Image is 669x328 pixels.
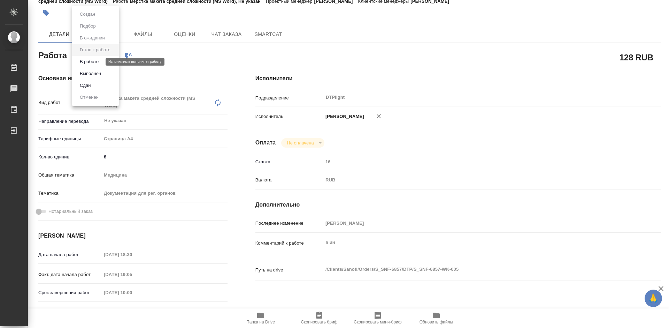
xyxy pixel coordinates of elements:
[78,10,97,18] button: Создан
[78,22,98,30] button: Подбор
[78,46,113,54] button: Готов к работе
[78,58,101,66] button: В работе
[78,70,103,77] button: Выполнен
[78,34,107,42] button: В ожидании
[78,82,93,89] button: Сдан
[78,94,101,101] button: Отменен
